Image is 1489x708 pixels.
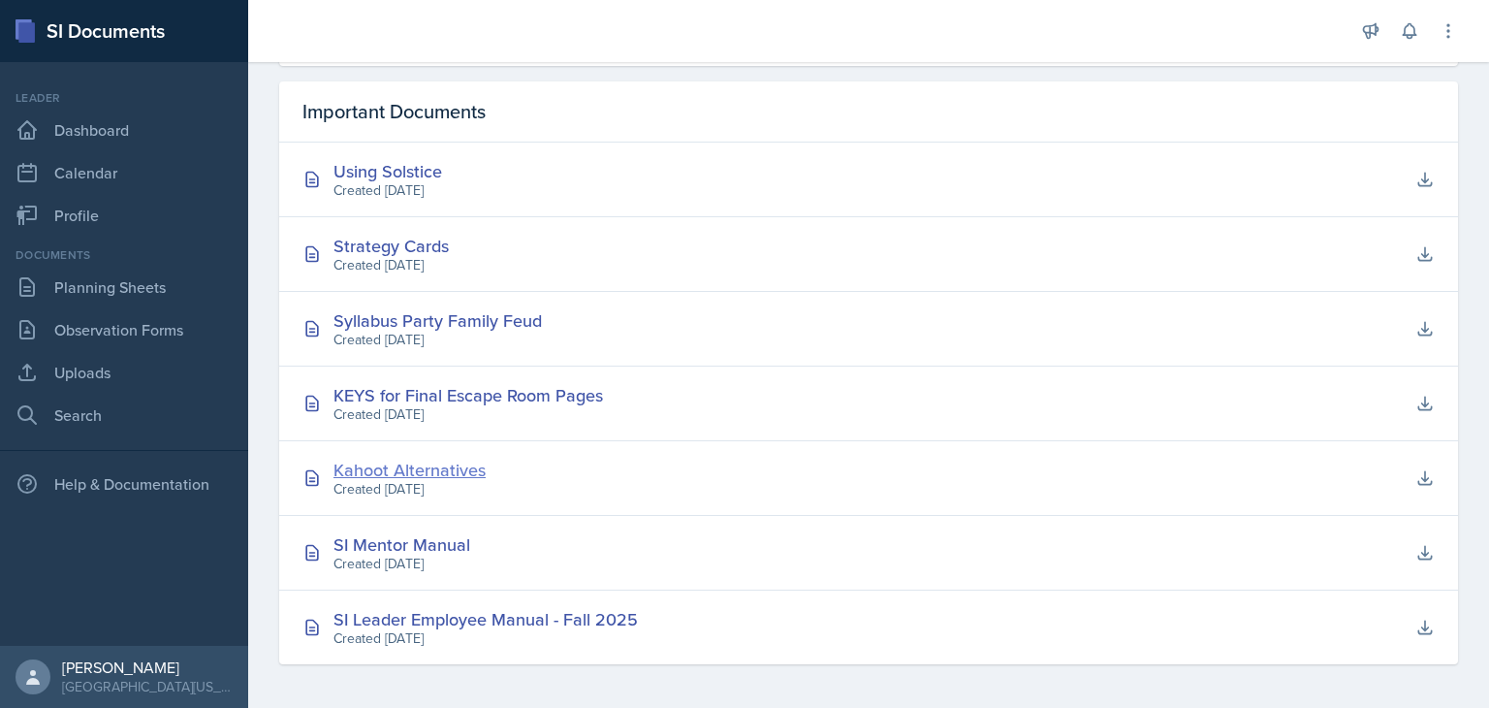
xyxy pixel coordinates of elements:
[333,606,638,632] div: SI Leader Employee Manual - Fall 2025
[8,310,240,349] a: Observation Forms
[333,158,442,184] div: Using Solstice
[333,457,486,483] div: Kahoot Alternatives
[333,382,603,408] div: KEYS for Final Escape Room Pages
[8,246,240,264] div: Documents
[8,465,240,503] div: Help & Documentation
[333,628,638,649] div: Created [DATE]
[62,677,233,696] div: [GEOGRAPHIC_DATA][US_STATE]
[333,330,542,350] div: Created [DATE]
[333,531,470,558] div: SI Mentor Manual
[333,233,449,259] div: Strategy Cards
[333,404,603,425] div: Created [DATE]
[62,658,233,677] div: [PERSON_NAME]
[8,89,240,107] div: Leader
[333,307,542,334] div: Syllabus Party Family Feud
[8,153,240,192] a: Calendar
[8,111,240,149] a: Dashboard
[8,396,240,434] a: Search
[8,196,240,235] a: Profile
[8,268,240,306] a: Planning Sheets
[333,255,449,275] div: Created [DATE]
[302,97,486,126] span: Important Documents
[333,554,470,574] div: Created [DATE]
[333,180,442,201] div: Created [DATE]
[333,479,486,499] div: Created [DATE]
[8,353,240,392] a: Uploads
